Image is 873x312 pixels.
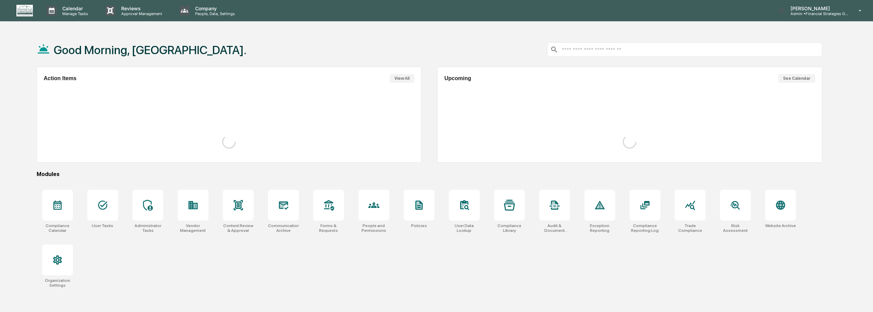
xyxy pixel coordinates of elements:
[116,5,166,11] p: Reviews
[116,11,166,16] p: Approval Management
[268,223,299,233] div: Communications Archive
[358,223,389,233] div: People and Permissions
[92,223,113,228] div: User Tasks
[584,223,615,233] div: Exception Reporting
[720,223,751,233] div: Risk Assessment
[190,5,238,11] p: Company
[42,278,73,288] div: Organization Settings
[675,223,706,233] div: Trade Compliance
[785,5,849,11] p: [PERSON_NAME]
[223,223,254,233] div: Content Review & Approval
[54,43,246,57] h1: Good Morning, [GEOGRAPHIC_DATA].
[57,5,91,11] p: Calendar
[190,11,238,16] p: People, Data, Settings
[178,223,208,233] div: Vendor Management
[539,223,570,233] div: Audit & Document Logs
[765,223,796,228] div: Website Archive
[785,11,849,16] p: Admin • Financial Strategies Group (FSG)
[390,74,414,83] button: View All
[16,5,33,16] img: logo
[42,223,73,233] div: Compliance Calendar
[449,223,480,233] div: User Data Lookup
[494,223,525,233] div: Compliance Library
[630,223,660,233] div: Compliance Reporting Log
[44,75,77,82] h2: Action Items
[778,74,815,83] button: See Calendar
[411,223,427,228] div: Policies
[444,75,471,82] h2: Upcoming
[313,223,344,233] div: Forms & Requests
[37,171,822,177] div: Modules
[132,223,163,233] div: Administrator Tasks
[57,11,91,16] p: Manage Tasks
